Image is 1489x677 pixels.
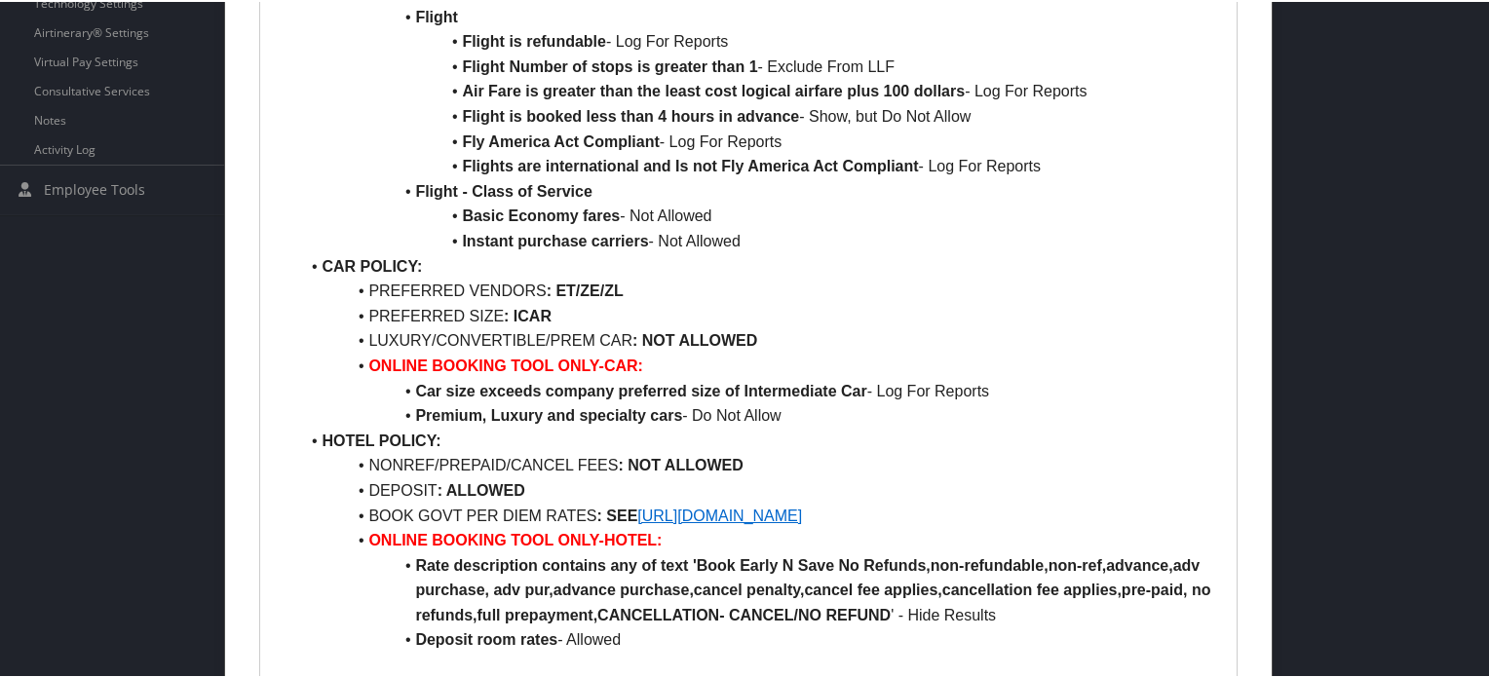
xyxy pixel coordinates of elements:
strong: CAR POLICY: [322,256,422,273]
strong: : ICAR [504,306,552,322]
strong: HOTEL POLICY: [322,431,440,447]
li: - Log For Reports [298,27,1221,53]
strong: Flight is refundable [462,31,606,48]
strong: : SEE [597,506,638,522]
strong: : NOT ALLOWED [632,330,757,347]
strong: Premium, Luxury and specialty cars [415,405,682,422]
strong: Flights are international and Is not Fly America Act Compliant [462,156,918,172]
li: NONREF/PREPAID/CANCEL FEES [298,451,1221,476]
strong: Flight - Class of Service [415,181,592,198]
strong: : NOT ALLOWED [618,455,743,471]
li: - Not Allowed [298,227,1221,252]
strong: ONLINE BOOKING TOOL ONLY-HOTEL: [368,530,662,546]
strong: : ALLOWED [438,480,525,497]
li: - Log For Reports [298,128,1221,153]
strong: Car size exceeds company preferred size of Intermediate Car [415,381,866,397]
li: PREFERRED SIZE [298,302,1221,327]
li: - Not Allowed [298,202,1221,227]
strong: Deposit room rates [415,629,557,646]
li: - Do Not Allow [298,401,1221,427]
li: - Exclude From LLF [298,53,1221,78]
li: - Log For Reports [298,377,1221,402]
strong: Air Fare is greater than the least cost logical airfare plus 100 dollars [462,81,965,97]
li: ' - Hide Results [298,551,1221,626]
strong: Flight [415,7,458,23]
li: - Log For Reports [298,77,1221,102]
strong: Instant purchase carriers [462,231,648,247]
li: - Allowed [298,625,1221,651]
strong: Flight is booked less than 4 hours in advance [462,106,799,123]
strong: : ET/ZE/ZL [547,281,624,297]
strong: ONLINE BOOKING TOOL ONLY-CAR: [368,356,643,372]
strong: Basic Economy fares [462,206,620,222]
li: DEPOSIT [298,476,1221,502]
strong: Fly America Act Compliant [462,132,659,148]
li: BOOK GOVT PER DIEM RATES [298,502,1221,527]
strong: Rate description contains any of text 'Book Early N Save No Refunds,non-refundable,non-ref,advanc... [415,555,1214,621]
strong: Flight Number of stops is greater than 1 [462,56,757,73]
li: PREFERRED VENDORS [298,277,1221,302]
li: - Show, but Do Not Allow [298,102,1221,128]
a: [URL][DOMAIN_NAME] [637,506,802,522]
li: LUXURY/CONVERTIBLE/PREM CAR [298,326,1221,352]
li: - Log For Reports [298,152,1221,177]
